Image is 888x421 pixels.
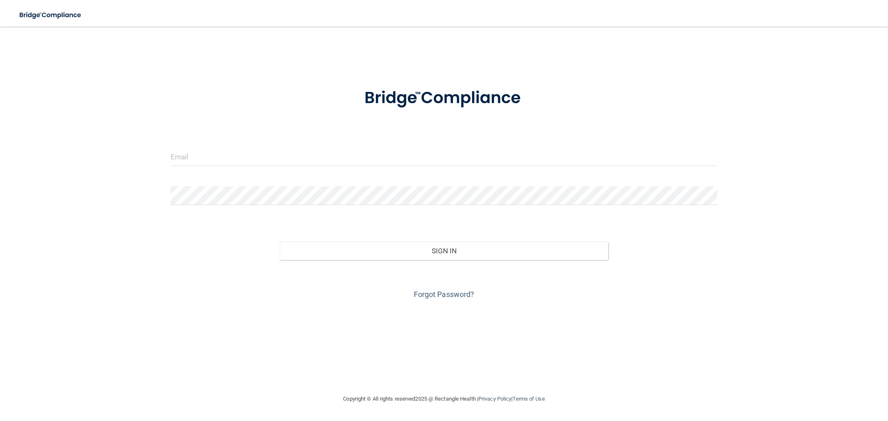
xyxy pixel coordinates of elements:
img: bridge_compliance_login_screen.278c3ca4.svg [347,77,541,120]
a: Forgot Password? [414,290,475,299]
a: Terms of Use [512,396,545,402]
a: Privacy Policy [478,396,511,402]
div: Copyright © All rights reserved 2025 @ Rectangle Health | | [292,386,596,412]
img: bridge_compliance_login_screen.278c3ca4.svg [12,7,89,24]
button: Sign In [280,242,608,260]
input: Email [171,147,718,166]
